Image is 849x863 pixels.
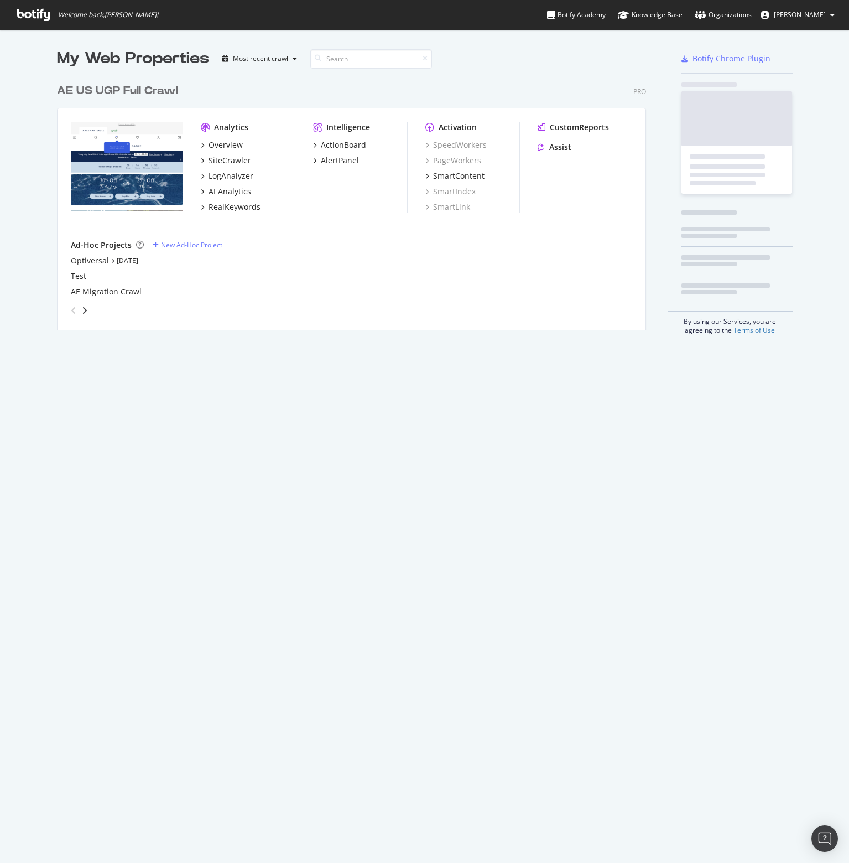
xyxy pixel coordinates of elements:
[218,50,301,68] button: Most recent crawl
[71,271,86,282] a: Test
[209,155,251,166] div: SiteCrawler
[57,48,209,70] div: My Web Properties
[310,49,432,69] input: Search
[313,139,366,151] a: ActionBoard
[433,170,485,182] div: SmartContent
[209,170,253,182] div: LogAnalyzer
[71,122,183,211] img: www.ae.com
[425,170,485,182] a: SmartContent
[811,825,838,852] div: Open Intercom Messenger
[538,122,609,133] a: CustomReports
[201,170,253,182] a: LogAnalyzer
[117,256,138,265] a: [DATE]
[326,122,370,133] div: Intelligence
[201,139,243,151] a: Overview
[71,286,142,297] a: AE Migration Crawl
[550,122,609,133] div: CustomReports
[538,142,571,153] a: Assist
[201,186,251,197] a: AI Analytics
[313,155,359,166] a: AlertPanel
[81,305,88,316] div: angle-right
[733,325,775,335] a: Terms of Use
[71,255,109,266] a: Optiversal
[425,139,487,151] a: SpeedWorkers
[71,240,132,251] div: Ad-Hoc Projects
[233,55,288,62] div: Most recent crawl
[57,83,178,99] div: AE US UGP Full Crawl
[692,53,770,64] div: Botify Chrome Plugin
[549,142,571,153] div: Assist
[425,186,476,197] a: SmartIndex
[321,139,366,151] div: ActionBoard
[58,11,158,19] span: Welcome back, [PERSON_NAME] !
[695,9,752,20] div: Organizations
[668,311,793,335] div: By using our Services, you are agreeing to the
[774,10,826,19] span: Eric Hammond
[752,6,843,24] button: [PERSON_NAME]
[425,201,470,213] a: SmartLink
[681,53,770,64] a: Botify Chrome Plugin
[161,240,222,250] div: New Ad-Hoc Project
[633,87,646,96] div: Pro
[153,240,222,250] a: New Ad-Hoc Project
[321,155,359,166] div: AlertPanel
[57,83,183,99] a: AE US UGP Full Crawl
[214,122,248,133] div: Analytics
[425,155,481,166] a: PageWorkers
[66,302,81,319] div: angle-left
[209,139,243,151] div: Overview
[209,186,251,197] div: AI Analytics
[57,70,655,330] div: grid
[618,9,683,20] div: Knowledge Base
[201,155,251,166] a: SiteCrawler
[439,122,477,133] div: Activation
[209,201,261,213] div: RealKeywords
[201,201,261,213] a: RealKeywords
[547,9,606,20] div: Botify Academy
